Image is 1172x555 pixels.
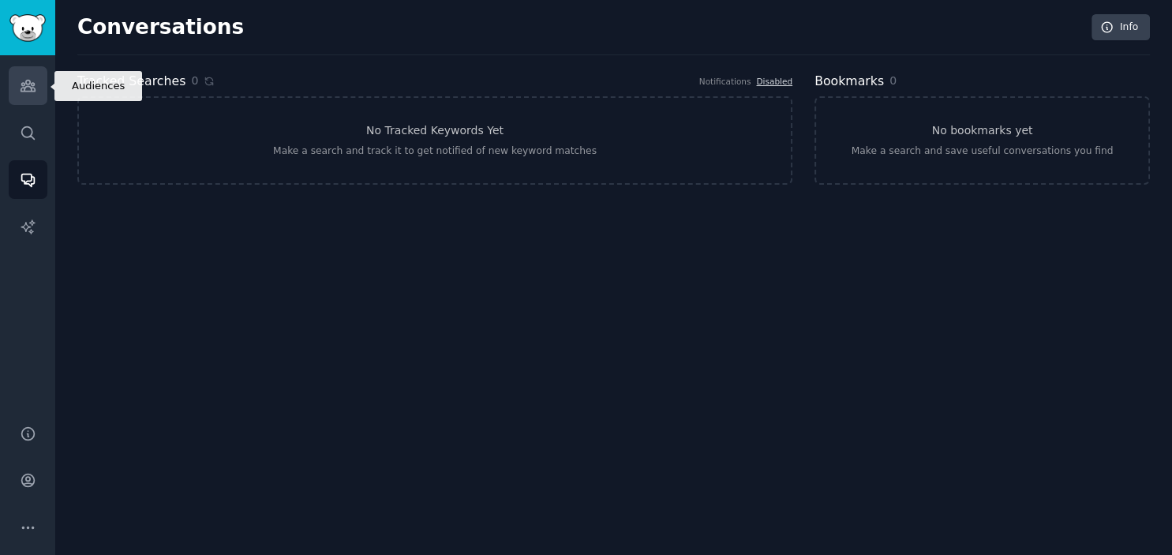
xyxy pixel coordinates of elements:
h2: Tracked Searches [77,72,185,92]
div: Notifications [699,76,751,87]
div: Make a search and save useful conversations you find [852,144,1114,159]
img: GummySearch logo [9,14,46,42]
h3: No Tracked Keywords Yet [366,122,504,139]
h2: Conversations [77,15,244,40]
h2: Bookmarks [814,72,884,92]
a: No bookmarks yetMake a search and save useful conversations you find [814,96,1150,185]
span: 0 [889,74,897,87]
a: Disabled [756,77,792,86]
a: No Tracked Keywords YetMake a search and track it to get notified of new keyword matches [77,96,792,185]
a: Info [1091,14,1150,41]
div: Make a search and track it to get notified of new keyword matches [273,144,597,159]
h3: No bookmarks yet [932,122,1033,139]
span: 0 [191,73,198,89]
